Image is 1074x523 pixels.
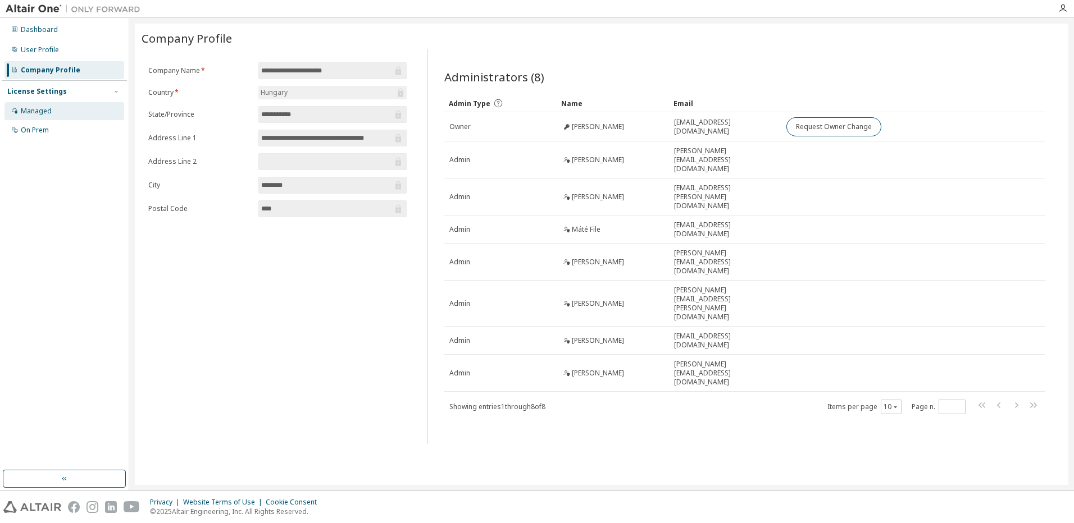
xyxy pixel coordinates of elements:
span: [PERSON_NAME][EMAIL_ADDRESS][PERSON_NAME][DOMAIN_NAME] [674,286,776,322]
button: Request Owner Change [786,117,881,136]
span: Admin [449,192,470,201]
span: [PERSON_NAME] [572,369,624,378]
span: [PERSON_NAME] [572,155,624,164]
span: [PERSON_NAME][EMAIL_ADDRESS][DOMAIN_NAME] [674,146,776,173]
span: [EMAIL_ADDRESS][DOMAIN_NAME] [674,332,776,350]
span: [PERSON_NAME][EMAIL_ADDRESS][DOMAIN_NAME] [674,360,776,387]
span: [EMAIL_ADDRESS][DOMAIN_NAME] [674,118,776,136]
span: [PERSON_NAME] [572,122,624,131]
div: Website Terms of Use [183,498,266,507]
div: Managed [21,107,52,116]
label: State/Province [148,110,252,119]
div: Email [673,94,777,112]
span: Items per page [827,400,902,414]
div: Dashboard [21,25,58,34]
span: Showing entries 1 through 8 of 8 [449,402,545,411]
span: [EMAIL_ADDRESS][PERSON_NAME][DOMAIN_NAME] [674,183,776,210]
div: Privacy [150,498,183,507]
img: altair_logo.svg [3,501,61,513]
span: Admin [449,258,470,267]
span: Admin [449,155,470,164]
span: Admin [449,369,470,378]
div: Hungary [258,86,407,99]
span: [PERSON_NAME] [572,299,624,308]
span: [PERSON_NAME][EMAIL_ADDRESS][DOMAIN_NAME] [674,249,776,276]
label: Address Line 1 [148,134,252,143]
img: youtube.svg [124,501,140,513]
span: [PERSON_NAME] [572,336,624,345]
span: [PERSON_NAME] [572,192,624,201]
div: On Prem [21,126,49,135]
div: Company Profile [21,66,80,75]
span: [PERSON_NAME] [572,258,624,267]
span: [EMAIL_ADDRESS][DOMAIN_NAME] [674,221,776,238]
span: Page n. [912,400,966,414]
span: Owner [449,122,471,131]
img: Altair One [6,3,146,15]
p: © 2025 Altair Engineering, Inc. All Rights Reserved. [150,507,324,516]
span: Admin [449,299,470,308]
span: Admin [449,336,470,345]
div: Cookie Consent [266,498,324,507]
div: Hungary [259,86,289,99]
span: Company Profile [142,30,232,46]
label: Postal Code [148,204,252,213]
span: Admin [449,225,470,234]
div: License Settings [7,87,67,96]
img: facebook.svg [68,501,80,513]
label: Address Line 2 [148,157,252,166]
div: Name [561,94,665,112]
img: linkedin.svg [105,501,117,513]
span: Máté File [572,225,600,234]
div: User Profile [21,45,59,54]
span: Administrators (8) [444,69,544,85]
button: 10 [884,402,899,411]
label: Country [148,88,252,97]
label: City [148,181,252,190]
span: Admin Type [449,99,490,108]
img: instagram.svg [87,501,98,513]
label: Company Name [148,66,252,75]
